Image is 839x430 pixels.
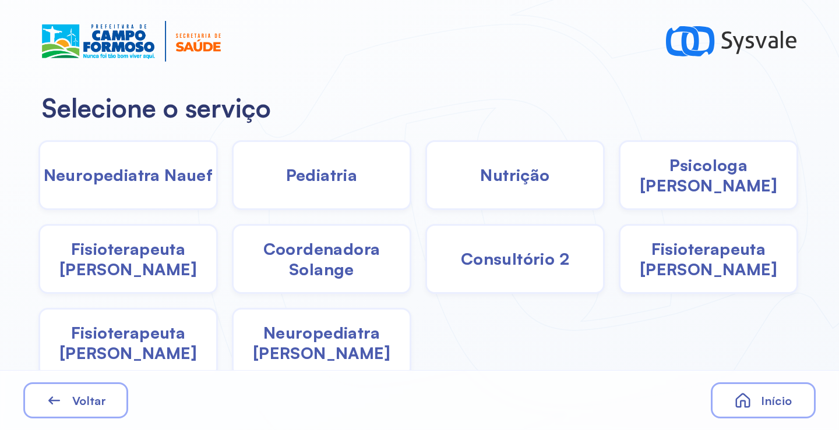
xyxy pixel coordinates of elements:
[621,239,796,279] span: Fisioterapeuta [PERSON_NAME]
[40,322,216,363] span: Fisioterapeuta [PERSON_NAME]
[42,21,221,62] img: Logotipo do estabelecimento
[44,165,213,185] span: Neuropediatra Nauef
[72,393,106,408] span: Voltar
[480,165,549,185] span: Nutrição
[666,21,797,62] img: logo-sysvale.svg
[286,165,358,185] span: Pediatria
[461,248,569,269] span: Consultório 2
[40,239,216,279] span: Fisioterapeuta [PERSON_NAME]
[761,393,792,408] span: Início
[234,322,410,363] span: Neuropediatra [PERSON_NAME]
[42,92,797,124] h2: Selecione o serviço
[234,239,410,279] span: Coordenadora Solange
[621,155,796,196] span: Psicologa [PERSON_NAME]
